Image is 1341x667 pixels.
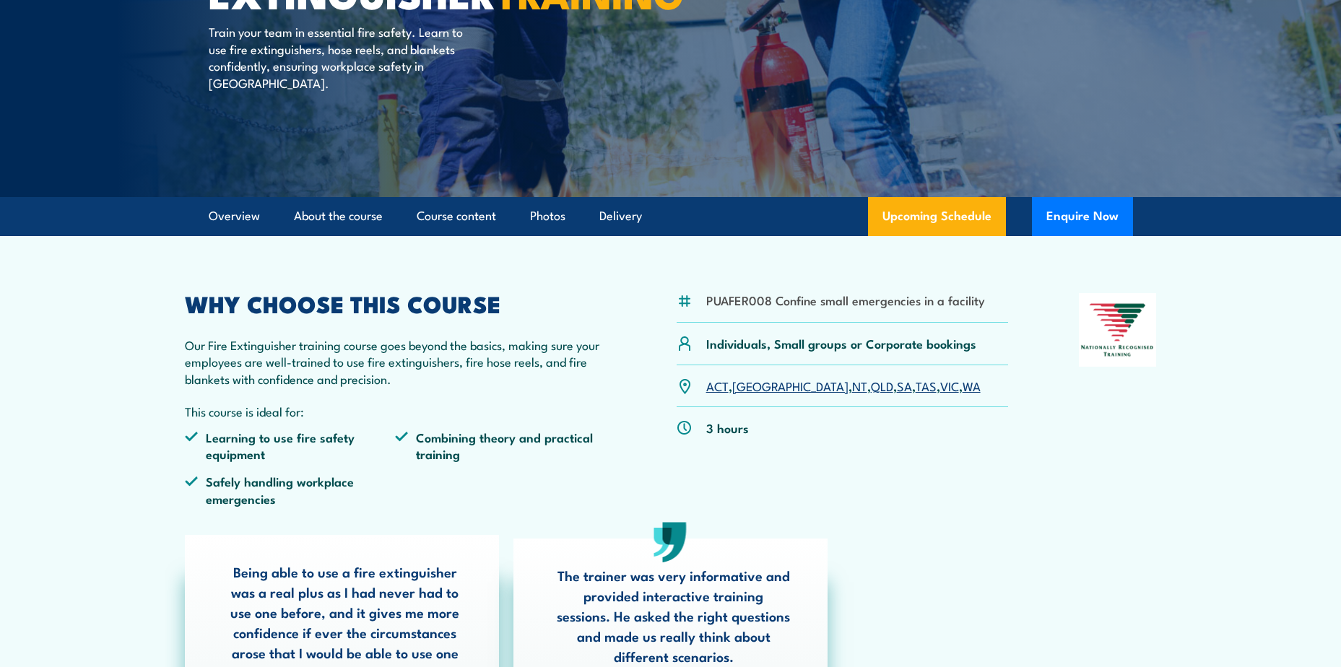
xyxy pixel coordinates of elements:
[185,429,396,463] li: Learning to use fire safety equipment
[732,377,849,394] a: [GEOGRAPHIC_DATA]
[706,378,981,394] p: , , , , , , ,
[1032,197,1133,236] button: Enquire Now
[897,377,912,394] a: SA
[294,197,383,235] a: About the course
[706,292,985,308] li: PUAFER008 Confine small emergencies in a facility
[706,377,729,394] a: ACT
[209,23,472,91] p: Train your team in essential fire safety. Learn to use fire extinguishers, hose reels, and blanke...
[852,377,867,394] a: NT
[706,419,749,436] p: 3 hours
[185,336,607,387] p: Our Fire Extinguisher training course goes beyond the basics, making sure your employees are well...
[916,377,937,394] a: TAS
[185,293,607,313] h2: WHY CHOOSE THIS COURSE
[868,197,1006,236] a: Upcoming Schedule
[940,377,959,394] a: VIC
[209,197,260,235] a: Overview
[185,403,607,419] p: This course is ideal for:
[530,197,565,235] a: Photos
[395,429,606,463] li: Combining theory and practical training
[599,197,642,235] a: Delivery
[871,377,893,394] a: QLD
[706,335,976,352] p: Individuals, Small groups or Corporate bookings
[556,565,791,666] p: The trainer was very informative and provided interactive training sessions. He asked the right q...
[963,377,981,394] a: WA
[1079,293,1157,367] img: Nationally Recognised Training logo.
[185,473,396,507] li: Safely handling workplace emergencies
[417,197,496,235] a: Course content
